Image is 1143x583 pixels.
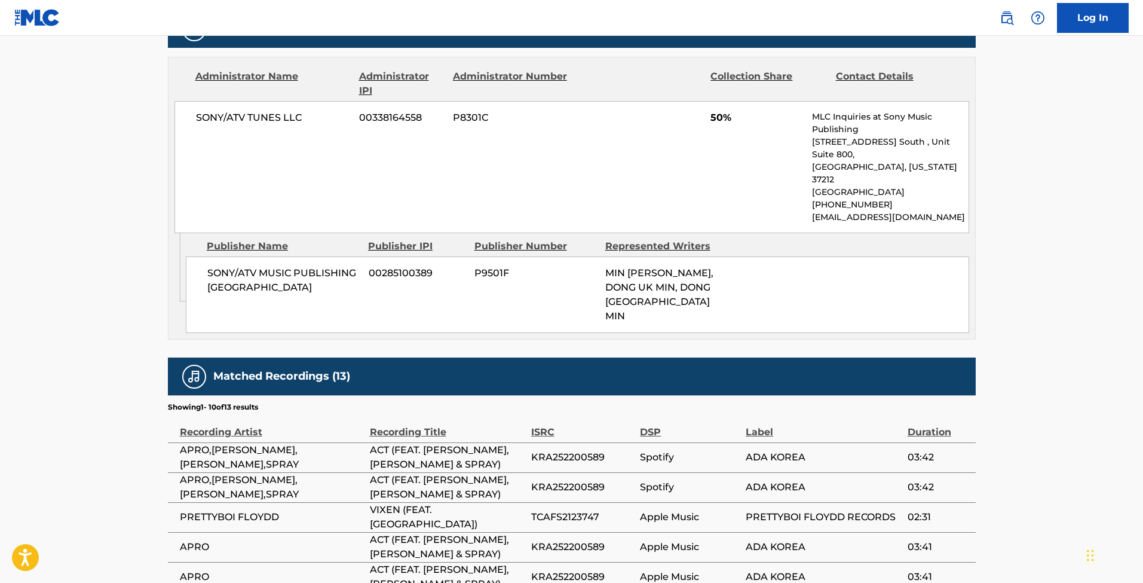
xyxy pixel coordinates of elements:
[370,533,525,561] span: ACT (FEAT. [PERSON_NAME], [PERSON_NAME] & SPRAY)
[812,186,968,199] p: [GEOGRAPHIC_DATA]
[359,69,444,98] div: Administrator IPI
[180,540,364,554] span: APRO
[453,111,569,125] span: P8301C
[812,136,968,161] p: [STREET_ADDRESS] South , Unit Suite 800,
[605,239,727,254] div: Represented Writers
[640,510,740,524] span: Apple Music
[180,413,364,439] div: Recording Artist
[370,443,525,472] span: ACT (FEAT. [PERSON_NAME], [PERSON_NAME] & SPRAY)
[640,540,740,554] span: Apple Music
[168,402,258,413] p: Showing 1 - 10 of 13 results
[1083,526,1143,583] iframe: Chat Widget
[908,510,970,524] span: 02:31
[474,266,596,280] span: P9501F
[474,239,596,254] div: Publisher Number
[187,370,201,384] img: Matched Recordings
[908,413,970,439] div: Duration
[640,480,740,495] span: Spotify
[370,503,525,532] span: VIXEN (FEAT. [GEOGRAPHIC_DATA])
[908,540,970,554] span: 03:41
[746,510,901,524] span: PRETTYBOI FLOYDD RECORDS
[1057,3,1129,33] a: Log In
[812,199,968,211] p: [PHONE_NUMBER]
[196,111,351,125] span: SONY/ATV TUNES LLC
[207,266,360,295] span: SONY/ATV MUSIC PUBLISHING [GEOGRAPHIC_DATA]
[369,266,465,280] span: 00285100389
[180,473,364,502] span: APRO,[PERSON_NAME],[PERSON_NAME],SPRAY
[746,480,901,495] span: ADA KOREA
[453,69,569,98] div: Administrator Number
[195,69,350,98] div: Administrator Name
[531,510,634,524] span: TCAFS2123747
[746,413,901,439] div: Label
[359,111,444,125] span: 00338164558
[1031,11,1045,25] img: help
[746,540,901,554] span: ADA KOREA
[368,239,465,254] div: Publisher IPI
[710,69,826,98] div: Collection Share
[370,413,525,439] div: Recording Title
[531,480,634,495] span: KRA252200589
[746,450,901,465] span: ADA KOREA
[812,111,968,136] p: MLC Inquiries at Sony Music Publishing
[640,450,740,465] span: Spotify
[1026,6,1050,30] div: Help
[995,6,1019,30] a: Public Search
[1000,11,1014,25] img: search
[370,473,525,502] span: ACT (FEAT. [PERSON_NAME], [PERSON_NAME] & SPRAY)
[908,450,970,465] span: 03:42
[180,510,364,524] span: PRETTYBOI FLOYDD
[180,443,364,472] span: APRO,[PERSON_NAME],[PERSON_NAME],SPRAY
[640,413,740,439] div: DSP
[836,69,952,98] div: Contact Details
[207,239,359,254] div: Publisher Name
[531,540,634,554] span: KRA252200589
[812,161,968,186] p: [GEOGRAPHIC_DATA], [US_STATE] 37212
[531,450,634,465] span: KRA252200589
[531,413,634,439] div: ISRC
[1087,538,1094,573] div: Drag
[710,111,803,125] span: 50%
[908,480,970,495] span: 03:42
[605,267,713,322] span: MIN [PERSON_NAME], DONG UK MIN, DONG [GEOGRAPHIC_DATA] MIN
[213,370,350,383] h5: Matched Recordings (13)
[812,211,968,224] p: [EMAIL_ADDRESS][DOMAIN_NAME]
[14,9,60,26] img: MLC Logo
